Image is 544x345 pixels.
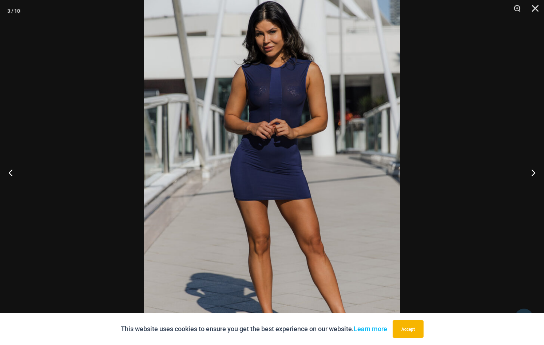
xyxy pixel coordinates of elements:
button: Next [517,154,544,191]
div: 3 / 10 [7,5,20,16]
p: This website uses cookies to ensure you get the best experience on our website. [121,324,387,334]
a: Learn more [354,325,387,333]
button: Accept [393,320,424,338]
